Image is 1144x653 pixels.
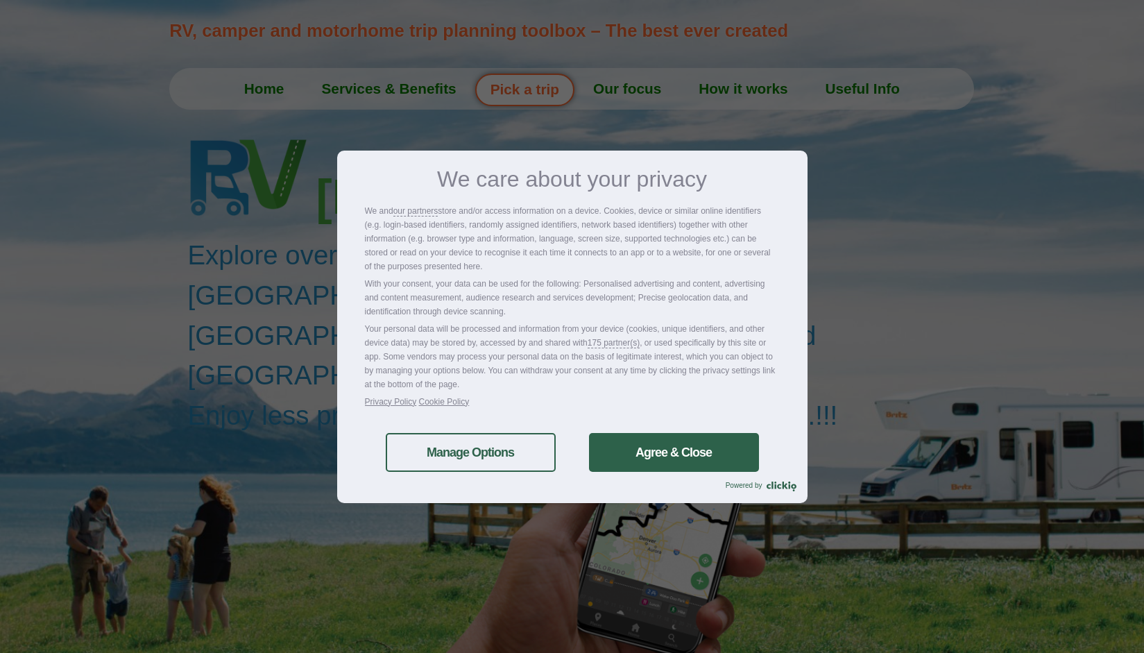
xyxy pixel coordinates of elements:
[419,397,470,407] a: Cookie Policy
[365,322,780,391] p: Your personal data will be processed and information from your device (cookies, unique identifier...
[365,397,417,407] a: Privacy Policy
[589,433,759,472] a: Agree & Close
[726,482,767,489] span: Powered by
[386,433,556,472] a: Manage Options
[365,277,780,319] p: With your consent, your data can be used for the following: Personalised advertising and content,...
[365,204,780,273] p: We and store and/or access information on a device. Cookies, device or similar online identifiers...
[588,336,640,350] a: 175 partner(s)
[393,204,438,218] a: our partners
[365,168,780,190] h3: We care about your privacy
